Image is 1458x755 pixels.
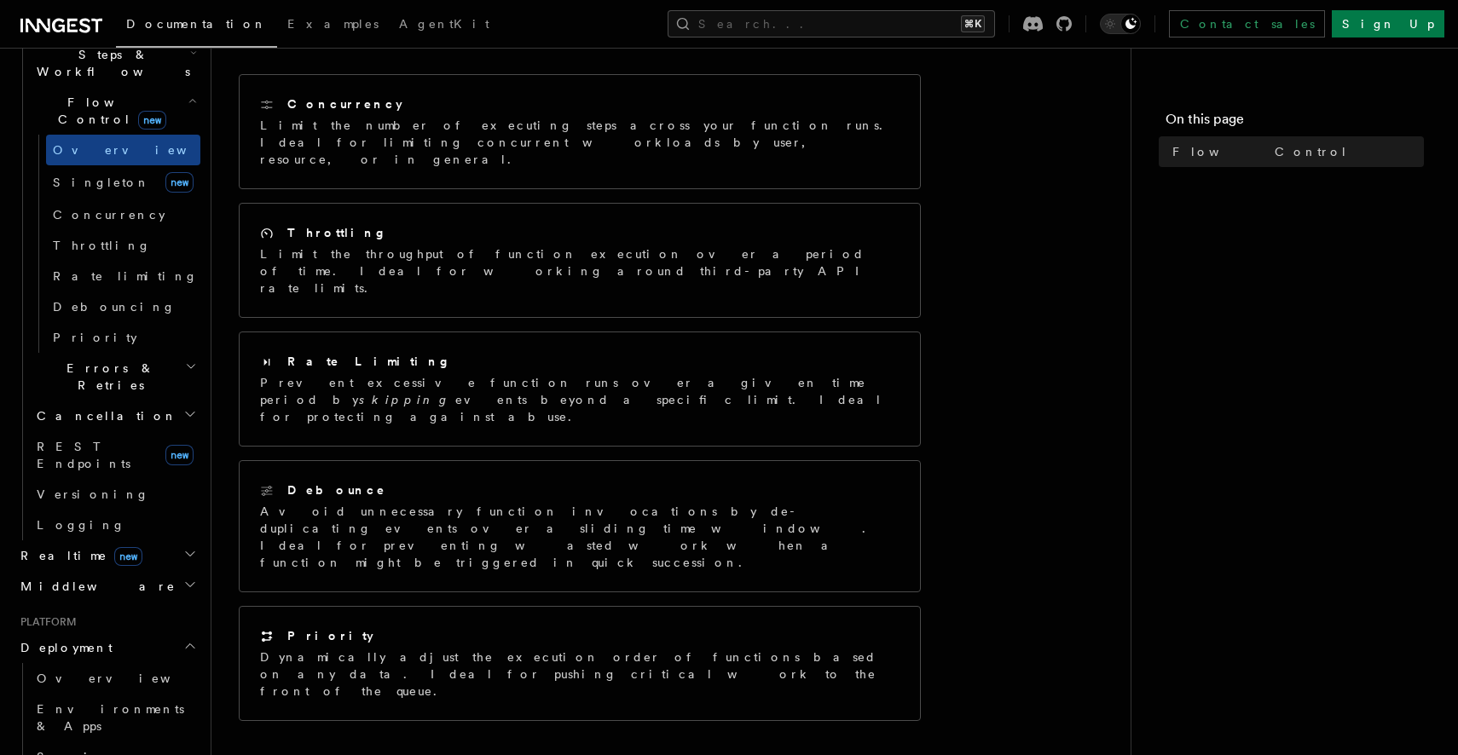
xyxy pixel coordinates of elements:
a: Overview [30,663,200,694]
div: Flow Controlnew [30,135,200,353]
span: Cancellation [30,407,177,424]
a: PriorityDynamically adjust the execution order of functions based on any data. Ideal for pushing ... [239,606,921,721]
a: ConcurrencyLimit the number of executing steps across your function runs. Ideal for limiting conc... [239,74,921,189]
a: Documentation [116,5,277,48]
span: Throttling [53,239,151,252]
span: Steps & Workflows [30,46,190,80]
span: Middleware [14,578,176,595]
a: Contact sales [1169,10,1325,37]
button: Steps & Workflows [30,39,200,87]
a: ThrottlingLimit the throughput of function execution over a period of time. Ideal for working aro... [239,203,921,318]
h2: Throttling [287,224,387,241]
a: AgentKit [389,5,500,46]
span: new [138,111,166,130]
a: Rate LimitingPrevent excessive function runs over a given time period byskippingevents beyond a s... [239,331,921,447]
a: Throttling [46,230,200,261]
a: Examples [277,5,389,46]
p: Avoid unnecessary function invocations by de-duplicating events over a sliding time window. Ideal... [260,503,900,571]
span: REST Endpoints [37,440,130,470]
kbd: ⌘K [961,15,985,32]
h2: Concurrency [287,95,402,112]
a: Concurrency [46,199,200,230]
a: Logging [30,510,200,540]
a: Debouncing [46,291,200,322]
a: REST Endpointsnew [30,431,200,479]
a: Singletonnew [46,165,200,199]
span: Realtime [14,547,142,564]
button: Cancellation [30,401,200,431]
span: Environments & Apps [37,702,184,733]
a: Flow Control [1166,136,1424,167]
a: Priority [46,322,200,353]
span: new [165,172,194,193]
span: Priority [53,331,137,344]
a: Environments & Apps [30,694,200,741]
a: Versioning [30,479,200,510]
button: Toggle dark mode [1100,14,1141,34]
h4: On this page [1166,109,1424,136]
button: Middleware [14,571,200,602]
span: Overview [53,143,229,157]
span: Deployment [14,639,113,656]
a: Rate limiting [46,261,200,291]
em: skipping [359,393,455,406]
span: Overview [37,671,212,685]
span: Singleton [53,176,150,189]
span: Flow Control [30,94,188,128]
span: AgentKit [399,17,489,31]
span: new [114,547,142,566]
button: Search...⌘K [668,10,995,37]
span: Platform [14,615,77,629]
span: Debouncing [53,300,176,314]
a: Overview [46,135,200,165]
button: Errors & Retries [30,353,200,401]
h2: Debounce [287,481,386,499]
p: Limit the number of executing steps across your function runs. Ideal for limiting concurrent work... [260,117,900,168]
h2: Priority [287,627,373,644]
h2: Rate Limiting [287,353,451,370]
span: new [165,445,194,465]
span: Rate limiting [53,269,198,283]
div: Inngest Functions [14,9,200,540]
button: Flow Controlnew [30,87,200,135]
a: DebounceAvoid unnecessary function invocations by de-duplicating events over a sliding time windo... [239,460,921,592]
span: Errors & Retries [30,360,185,394]
span: Concurrency [53,208,165,222]
span: Documentation [126,17,267,31]
span: Examples [287,17,379,31]
button: Deployment [14,632,200,663]
p: Dynamically adjust the execution order of functions based on any data. Ideal for pushing critical... [260,648,900,700]
p: Prevent excessive function runs over a given time period by events beyond a specific limit. Ideal... [260,374,900,425]
a: Sign Up [1332,10,1444,37]
button: Realtimenew [14,540,200,571]
span: Flow Control [1172,143,1348,160]
span: Versioning [37,487,149,501]
p: Limit the throughput of function execution over a period of time. Ideal for working around third-... [260,245,900,297]
span: Logging [37,518,125,532]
